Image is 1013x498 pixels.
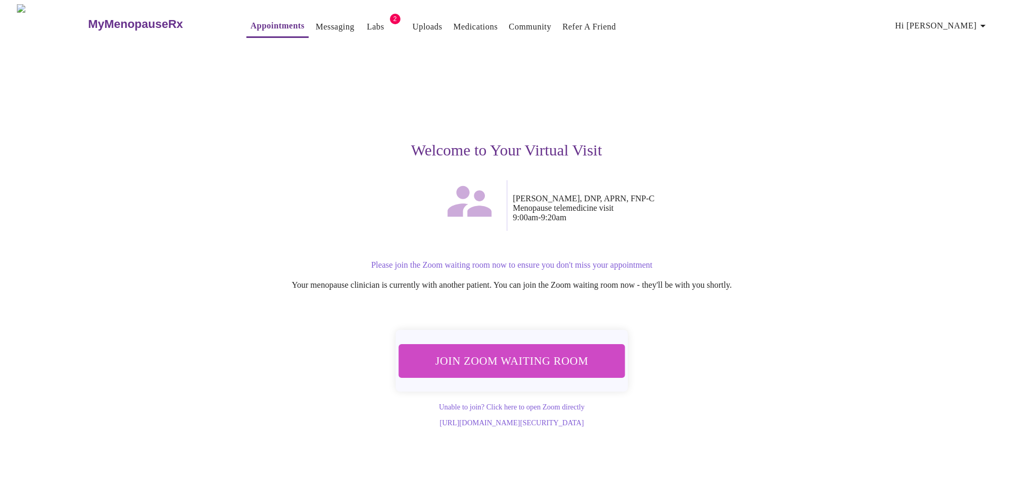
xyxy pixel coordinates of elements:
button: Hi [PERSON_NAME] [891,15,993,36]
h3: MyMenopauseRx [88,17,183,31]
p: Please join the Zoom waiting room now to ensure you don't miss your appointment [192,260,832,270]
button: Appointments [246,15,309,38]
button: Community [504,16,556,37]
a: Messaging [316,19,354,34]
button: Refer a Friend [558,16,620,37]
a: Labs [367,19,384,34]
span: Join Zoom Waiting Room [413,351,611,370]
span: Hi [PERSON_NAME] [895,18,989,33]
button: Labs [359,16,393,37]
p: [PERSON_NAME], DNP, APRN, FNP-C Menopause telemedicine visit 9:00am - 9:20am [513,194,832,222]
a: Uploads [413,19,443,34]
a: Unable to join? Click here to open Zoom directly [439,403,585,411]
button: Messaging [311,16,358,37]
span: 2 [390,14,400,24]
button: Uploads [408,16,447,37]
a: Appointments [251,18,304,33]
button: Medications [449,16,502,37]
p: Your menopause clinician is currently with another patient. You can join the Zoom waiting room no... [192,280,832,290]
img: MyMenopauseRx Logo [17,4,87,44]
a: Community [509,19,551,34]
button: Join Zoom Waiting Room [398,344,625,377]
a: MyMenopauseRx [87,6,225,43]
a: Refer a Friend [562,19,616,34]
a: [URL][DOMAIN_NAME][SECURITY_DATA] [439,419,584,427]
a: Medications [453,19,498,34]
h3: Welcome to Your Virtual Visit [181,141,832,159]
